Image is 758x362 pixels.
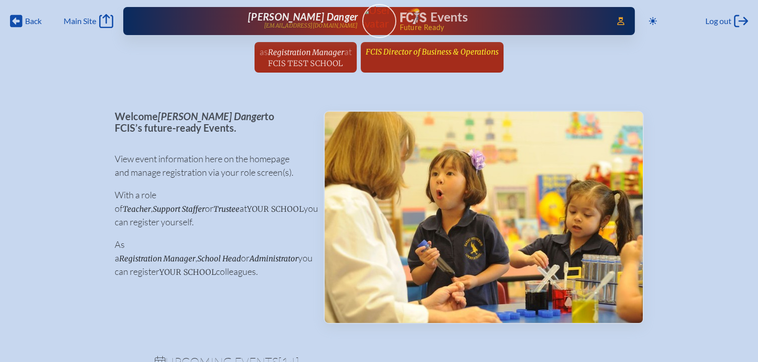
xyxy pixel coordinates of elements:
[115,238,308,278] p: As a , or you can register colleagues.
[264,23,358,29] p: [EMAIL_ADDRESS][DOMAIN_NAME]
[256,42,356,73] a: asRegistration ManageratFCIS Test School
[248,11,358,23] span: [PERSON_NAME] Danger
[325,112,643,323] img: Events
[197,254,241,263] span: School Head
[213,204,239,214] span: Trustee
[260,46,268,57] span: as
[268,59,343,68] span: FCIS Test School
[115,111,308,133] p: Welcome to FCIS’s future-ready Events.
[64,16,96,26] span: Main Site
[64,14,113,28] a: Main Site
[366,47,498,57] span: FCIS Director of Business & Operations
[123,204,151,214] span: Teacher
[115,188,308,229] p: With a role of , or at you can register yourself.
[362,4,396,38] a: User Avatar
[358,4,400,30] img: User Avatar
[158,110,265,122] span: [PERSON_NAME] Danger
[705,16,731,26] span: Log out
[268,48,344,57] span: Registration Manager
[153,204,205,214] span: Support Staffer
[159,267,216,277] span: your school
[119,254,195,263] span: Registration Manager
[115,152,308,179] p: View event information here on the homepage and manage registration via your role screen(s).
[25,16,42,26] span: Back
[344,46,352,57] span: at
[249,254,298,263] span: Administrator
[155,11,358,31] a: [PERSON_NAME] Danger[EMAIL_ADDRESS][DOMAIN_NAME]
[399,24,603,31] span: Future Ready
[247,204,304,214] span: your school
[400,8,603,31] div: FCIS Events — Future ready
[362,42,502,61] a: FCIS Director of Business & Operations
